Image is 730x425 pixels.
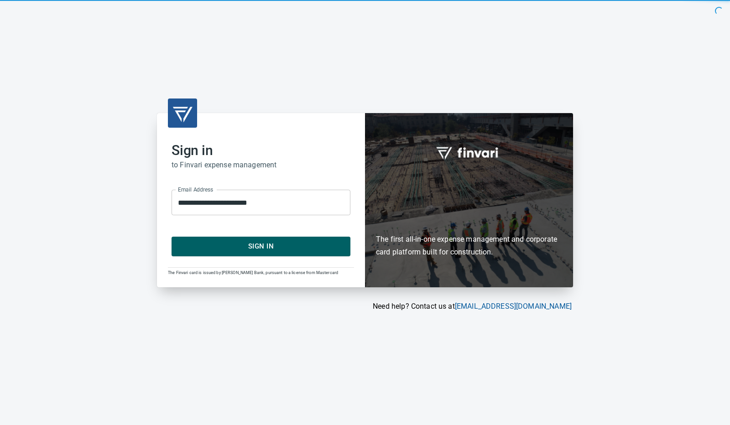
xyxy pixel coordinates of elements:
[172,237,350,256] button: Sign In
[455,302,572,311] a: [EMAIL_ADDRESS][DOMAIN_NAME]
[168,270,338,275] span: The Finvari card is issued by [PERSON_NAME] Bank, pursuant to a license from Mastercard
[365,113,573,287] div: Finvari
[435,142,503,163] img: fullword_logo_white.png
[172,102,193,124] img: transparent_logo.png
[172,159,350,171] h6: to Finvari expense management
[172,142,350,159] h2: Sign in
[182,240,340,252] span: Sign In
[376,180,562,259] h6: The first all-in-one expense management and corporate card platform built for construction.
[157,301,572,312] p: Need help? Contact us at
